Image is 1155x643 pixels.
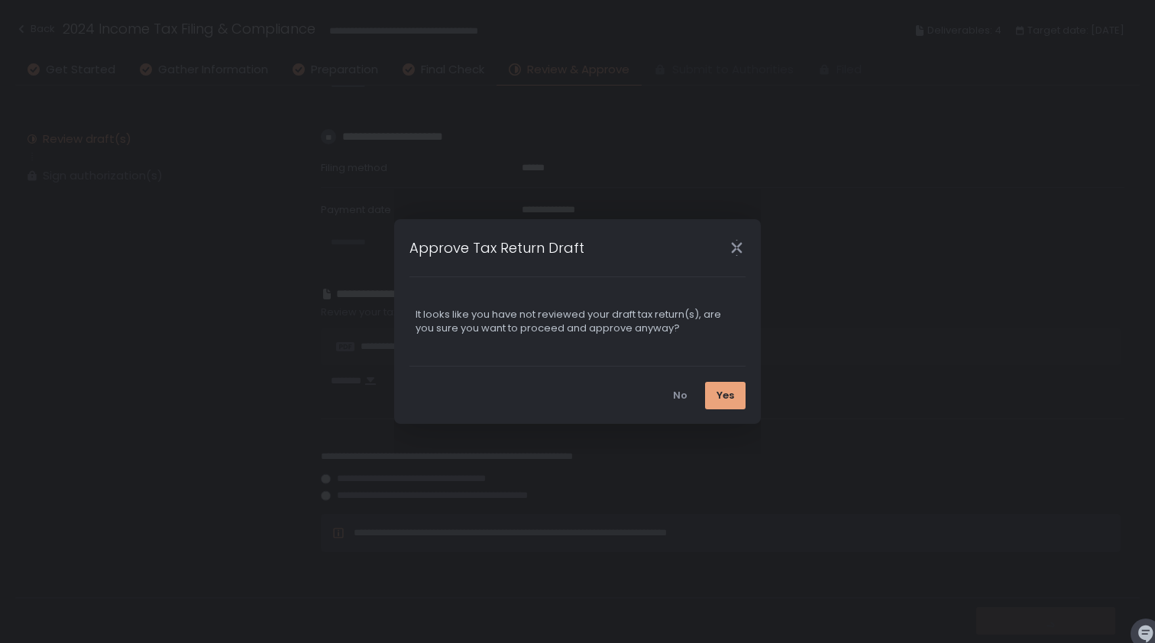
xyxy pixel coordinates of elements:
[409,237,584,258] h1: Approve Tax Return Draft
[712,239,761,257] div: Close
[416,308,739,335] div: It looks like you have not reviewed your draft tax return(s), are you sure you want to proceed an...
[662,382,699,409] button: No
[717,389,734,402] div: Yes
[673,389,687,402] div: No
[705,382,746,409] button: Yes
